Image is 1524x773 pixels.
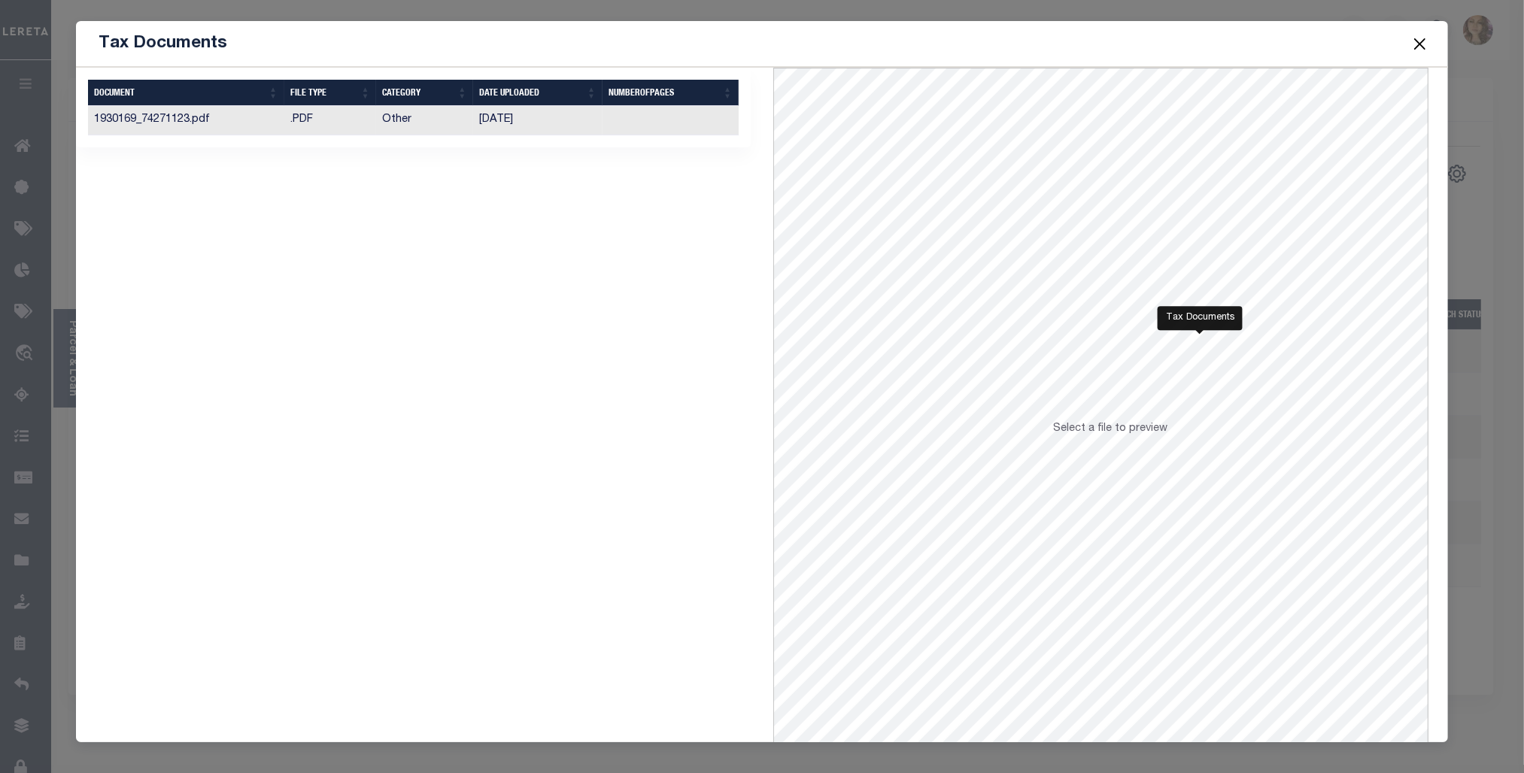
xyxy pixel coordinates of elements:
[1053,423,1167,434] span: Select a file to preview
[284,80,377,106] th: FILE TYPE: activate to sort column ascending
[88,106,284,135] td: 1930169_74271123.pdf
[376,80,473,106] th: CATEGORY: activate to sort column ascending
[473,106,603,135] td: [DATE]
[88,80,284,106] th: DOCUMENT: activate to sort column ascending
[603,80,739,106] th: NumberOfPages: activate to sort column ascending
[284,106,377,135] td: .PDF
[1158,306,1243,330] div: Tax Documents
[376,106,473,135] td: Other
[473,80,603,106] th: Date Uploaded: activate to sort column ascending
